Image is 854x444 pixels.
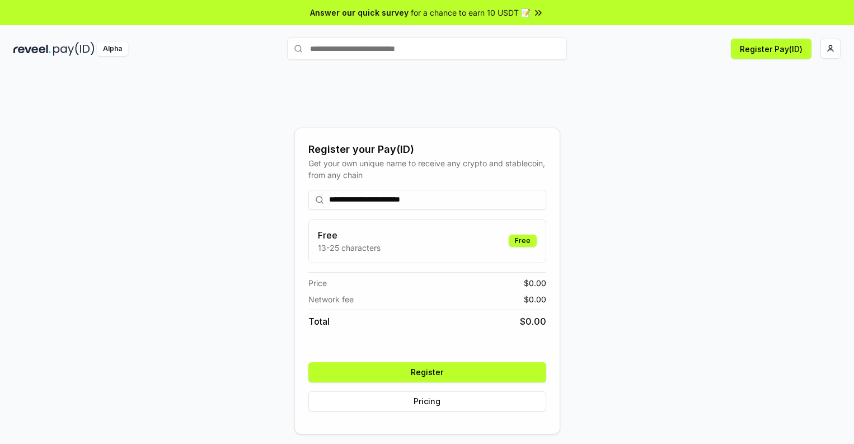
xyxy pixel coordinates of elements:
[411,7,531,18] span: for a chance to earn 10 USDT 📝
[731,39,811,59] button: Register Pay(ID)
[308,293,354,305] span: Network fee
[308,362,546,382] button: Register
[509,235,537,247] div: Free
[97,42,128,56] div: Alpha
[308,277,327,289] span: Price
[53,42,95,56] img: pay_id
[318,242,381,254] p: 13-25 characters
[524,277,546,289] span: $ 0.00
[524,293,546,305] span: $ 0.00
[308,391,546,412] button: Pricing
[318,228,381,242] h3: Free
[520,315,546,328] span: $ 0.00
[308,142,546,157] div: Register your Pay(ID)
[308,315,330,328] span: Total
[310,7,409,18] span: Answer our quick survey
[13,42,51,56] img: reveel_dark
[308,157,546,181] div: Get your own unique name to receive any crypto and stablecoin, from any chain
